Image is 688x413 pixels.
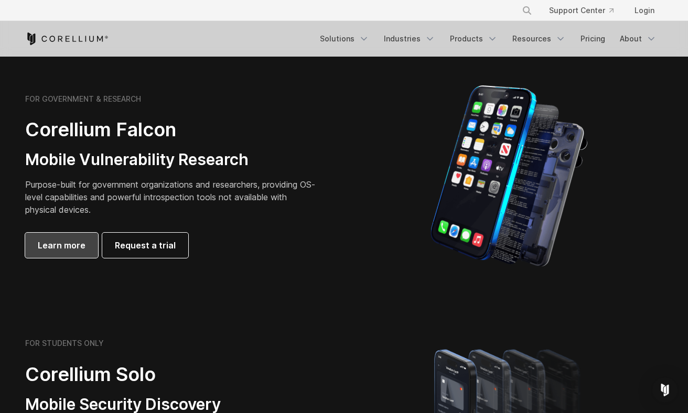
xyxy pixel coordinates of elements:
[518,1,536,20] button: Search
[25,32,109,45] a: Corellium Home
[25,150,319,170] h3: Mobile Vulnerability Research
[25,94,141,104] h6: FOR GOVERNMENT & RESEARCH
[430,84,588,268] img: iPhone model separated into the mechanics used to build the physical device.
[541,1,622,20] a: Support Center
[509,1,663,20] div: Navigation Menu
[626,1,663,20] a: Login
[102,233,188,258] a: Request a trial
[25,339,104,348] h6: FOR STUDENTS ONLY
[314,29,663,48] div: Navigation Menu
[25,233,98,258] a: Learn more
[574,29,611,48] a: Pricing
[378,29,442,48] a: Industries
[506,29,572,48] a: Resources
[25,118,319,142] h2: Corellium Falcon
[115,239,176,252] span: Request a trial
[652,377,678,403] div: Open Intercom Messenger
[25,178,319,216] p: Purpose-built for government organizations and researchers, providing OS-level capabilities and p...
[614,29,663,48] a: About
[25,363,319,386] h2: Corellium Solo
[314,29,375,48] a: Solutions
[38,239,85,252] span: Learn more
[444,29,504,48] a: Products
